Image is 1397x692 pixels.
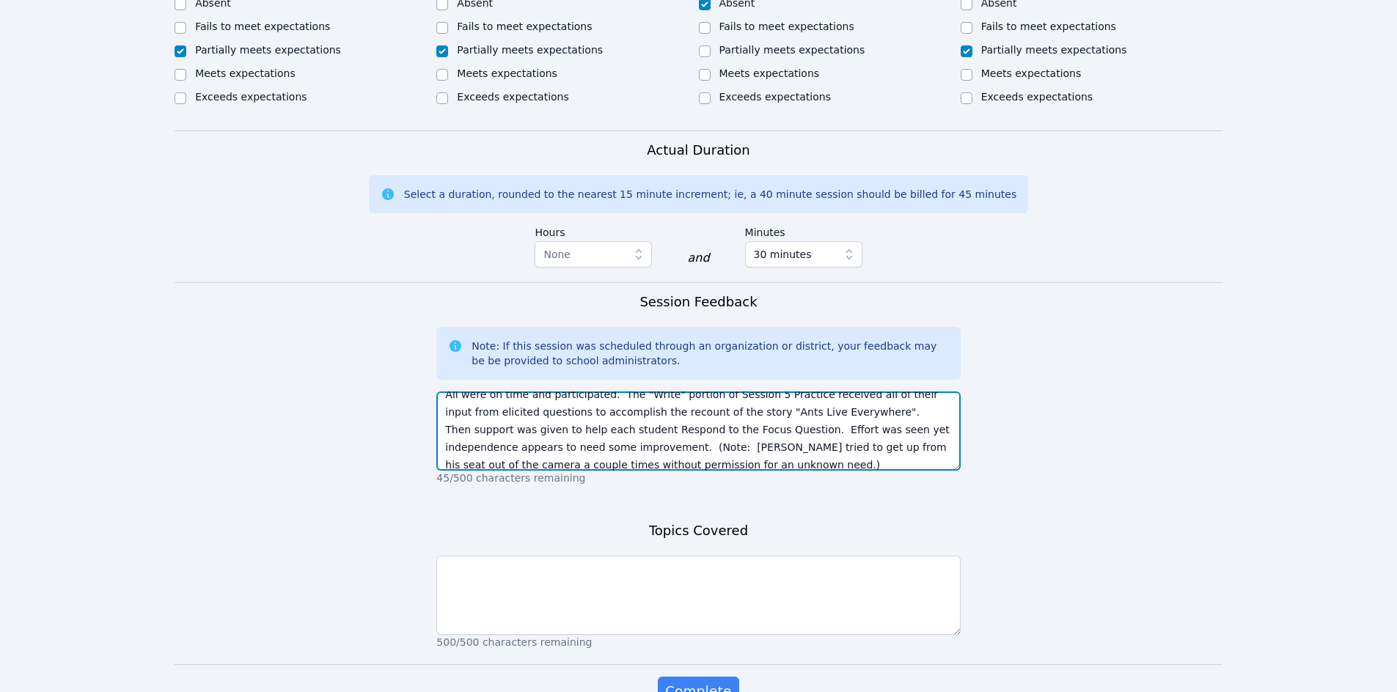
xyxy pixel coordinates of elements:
[719,67,820,79] label: Meets expectations
[535,241,652,268] button: None
[649,520,748,541] h3: Topics Covered
[639,292,757,312] h3: Session Feedback
[457,21,592,32] label: Fails to meet expectations
[457,91,568,103] label: Exceeds expectations
[535,219,652,241] label: Hours
[719,91,831,103] label: Exceeds expectations
[195,21,330,32] label: Fails to meet expectations
[457,67,557,79] label: Meets expectations
[472,339,948,368] div: Note: If this session was scheduled through an organization or district, your feedback may be be ...
[754,246,812,263] span: 30 minutes
[981,67,1082,79] label: Meets expectations
[436,635,960,649] p: 500/500 characters remaining
[647,140,749,161] h3: Actual Duration
[195,44,341,56] label: Partially meets expectations
[745,241,862,268] button: 30 minutes
[436,471,960,485] p: 45/500 characters remaining
[719,44,865,56] label: Partially meets expectations
[981,21,1116,32] label: Fails to meet expectations
[981,44,1127,56] label: Partially meets expectations
[195,91,307,103] label: Exceeds expectations
[543,249,571,260] span: None
[719,21,854,32] label: Fails to meet expectations
[457,44,603,56] label: Partially meets expectations
[687,249,709,267] div: and
[745,219,862,241] label: Minutes
[436,391,960,471] textarea: All were on time and participated. The "Write" portion of Session 5 Practice received all of thei...
[981,91,1093,103] label: Exceeds expectations
[404,187,1016,202] div: Select a duration, rounded to the nearest 15 minute increment; ie, a 40 minute session should be ...
[195,67,296,79] label: Meets expectations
